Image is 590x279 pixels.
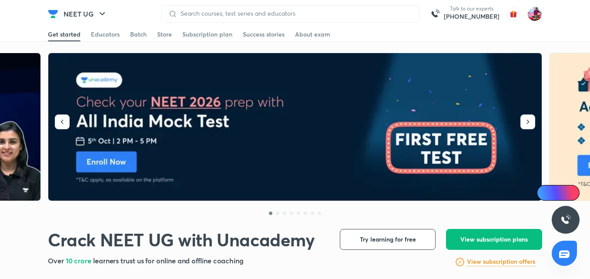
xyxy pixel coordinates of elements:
[506,7,520,21] img: avatar
[157,30,172,39] div: Store
[446,229,542,250] button: View subscription plans
[91,30,120,39] div: Educators
[340,229,436,250] button: Try learning for free
[426,5,444,23] img: call-us
[48,30,80,39] div: Get started
[177,10,412,17] input: Search courses, test series and educators
[560,215,571,225] img: ttu
[295,27,330,41] a: About exam
[460,235,528,244] span: View subscription plans
[467,257,535,266] h6: View subscription offers
[48,27,80,41] a: Get started
[130,27,147,41] a: Batch
[48,9,58,19] img: Company Logo
[542,189,549,196] img: Icon
[295,30,330,39] div: About exam
[444,5,499,12] p: Talk to our experts
[527,7,542,21] img: Shankar Nag
[48,229,315,250] h1: Crack NEET UG with Unacademy
[467,257,535,267] a: View subscription offers
[157,27,172,41] a: Store
[182,30,232,39] div: Subscription plan
[551,189,574,196] span: Ai Doubts
[243,27,285,41] a: Success stories
[182,27,232,41] a: Subscription plan
[130,30,147,39] div: Batch
[58,5,113,23] button: NEET UG
[93,256,244,265] span: learners trust us for online and offline coaching
[48,256,66,265] span: Over
[537,185,580,201] a: Ai Doubts
[91,27,120,41] a: Educators
[444,12,499,21] a: [PHONE_NUMBER]
[66,256,93,265] span: 10 crore
[360,235,416,244] span: Try learning for free
[243,30,285,39] div: Success stories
